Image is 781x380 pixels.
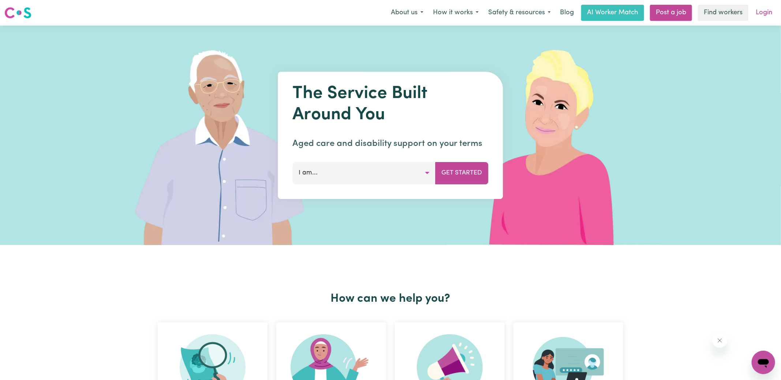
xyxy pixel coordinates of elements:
span: Need any help? [4,5,44,11]
button: Get Started [436,162,489,184]
button: I am... [293,162,436,184]
a: Post a job [650,5,692,21]
a: AI Worker Match [581,5,644,21]
iframe: Close message [713,333,727,348]
a: Login [751,5,777,21]
button: How it works [428,5,483,20]
h1: The Service Built Around You [293,83,489,125]
a: Find workers [698,5,748,21]
iframe: Button to launch messaging window [752,351,775,374]
h2: How can we help you? [153,292,628,306]
a: Careseekers logo [4,4,31,21]
button: Safety & resources [483,5,556,20]
img: Careseekers logo [4,6,31,19]
p: Aged care and disability support on your terms [293,137,489,150]
button: About us [386,5,428,20]
a: Blog [556,5,578,21]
